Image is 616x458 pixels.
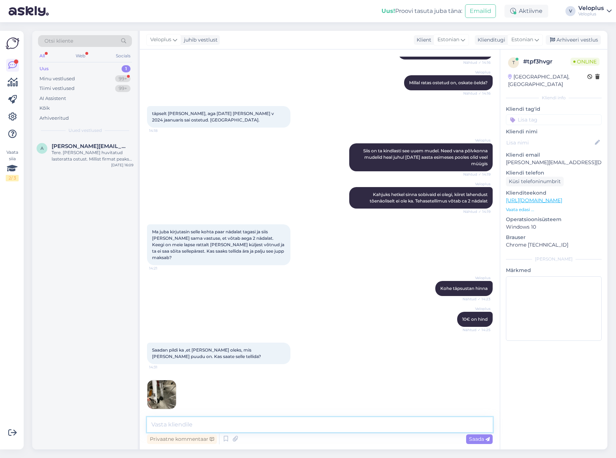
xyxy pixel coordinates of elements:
img: Attachment [147,380,176,409]
span: Veloplus [464,306,491,311]
div: Veloplus [578,5,604,11]
img: Askly Logo [6,37,19,50]
span: Veloplus [464,275,491,281]
span: Kahjuks hetkel sinna sobivaid ei olegi, kiiret lahendust tõenäoliselt ei ole ka. Tehasetellimus v... [370,192,489,204]
div: juhib vestlust [181,36,218,44]
div: Proovi tasuta juba täna: [382,7,462,15]
div: Tiimi vestlused [39,85,75,92]
div: Veloplus [578,11,604,17]
span: Kohe täpsustan hinna [440,286,488,291]
div: Tere. [PERSON_NAME] huvitatud lasteratta ostust. Millist firmat peaks vaatama, millega võistluste... [52,149,133,162]
p: Vaata edasi ... [506,206,602,213]
div: Klienditugi [475,36,505,44]
span: Estonian [511,36,533,44]
div: Web [74,51,87,61]
span: 14:21 [149,266,176,271]
span: Saadan pildi ka ,et [PERSON_NAME] oleks, mis [PERSON_NAME] puudu on. Kas saate selle tellida? [152,347,261,359]
div: 99+ [115,85,131,92]
span: Nähtud ✓ 14:16 [463,91,491,96]
div: Arhiveeritud [39,115,69,122]
span: Veloplus [464,181,491,187]
a: VeloplusVeloplus [578,5,612,17]
span: Nähtud ✓ 14:25 [463,327,491,333]
div: Kõik [39,105,50,112]
div: Minu vestlused [39,75,75,82]
span: Nähtud ✓ 14:23 [463,296,491,302]
div: # tpf3hvgr [523,57,570,66]
span: 10€ on hind [462,316,488,322]
div: All [38,51,46,61]
span: Nähtud ✓ 14:19 [463,209,491,214]
div: Arhiveeri vestlus [546,35,601,45]
p: Kliendi telefon [506,169,602,177]
div: [DATE] 16:09 [111,162,133,168]
span: Otsi kliente [44,37,73,45]
div: Uus [39,65,49,72]
span: täpselt [PERSON_NAME], aga [DATE] [PERSON_NAME] v 2024 jaanuaris sai ostetud. [GEOGRAPHIC_DATA]. [152,111,275,123]
b: Uus! [382,8,395,14]
span: Estonian [437,36,459,44]
div: Aktiivne [504,5,548,18]
span: 14:32 [150,409,176,415]
span: Veloplus [464,138,491,143]
span: Nähtud ✓ 14:19 [463,172,491,177]
div: Vaata siia [6,149,19,181]
span: Uued vestlused [68,127,102,134]
p: Chrome [TECHNICAL_ID] [506,241,602,249]
div: Kliendi info [506,95,602,101]
span: Nähtud ✓ 14:16 [463,60,491,65]
p: Kliendi nimi [506,128,602,135]
div: [GEOGRAPHIC_DATA], [GEOGRAPHIC_DATA] [508,73,587,88]
input: Lisa nimi [506,139,593,147]
span: Siis on ta kindlasti see uuem mudel. Need vana põlvkonna mudelid heal juhul [DATE] aasta esimeses... [363,148,489,166]
div: Küsi telefoninumbrit [506,177,564,186]
button: Emailid [465,4,496,18]
span: Online [570,58,600,66]
span: Saada [469,436,490,442]
span: Ma juba kirjutasin selle kohta paar nädalat tagasi ja siis [PERSON_NAME] sama vastuse, et võtab a... [152,229,285,260]
p: Märkmed [506,267,602,274]
p: [PERSON_NAME][EMAIL_ADDRESS][DOMAIN_NAME] [506,159,602,166]
p: Operatsioonisüsteem [506,216,602,223]
div: Socials [114,51,132,61]
div: Klient [414,36,431,44]
div: [PERSON_NAME] [506,256,602,262]
p: Windows 10 [506,223,602,231]
span: 14:31 [149,364,176,370]
div: Privaatne kommentaar [147,434,217,444]
p: Kliendi email [506,151,602,159]
p: Kliendi tag'id [506,105,602,113]
div: 99+ [115,75,131,82]
span: t [512,60,515,65]
p: Klienditeekond [506,189,602,197]
span: a [41,145,44,151]
div: 2 / 3 [6,175,19,181]
p: Brauser [506,234,602,241]
span: Millal ratas ostetud on, oskate öelda? [409,80,488,85]
span: 14:18 [149,128,176,133]
span: anna@gmail.com [52,143,126,149]
a: [URL][DOMAIN_NAME] [506,197,562,204]
input: Lisa tag [506,114,602,125]
div: 1 [122,65,131,72]
span: Veloplus [150,36,171,44]
span: Veloplus [464,70,491,75]
div: AI Assistent [39,95,66,102]
div: V [565,6,575,16]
